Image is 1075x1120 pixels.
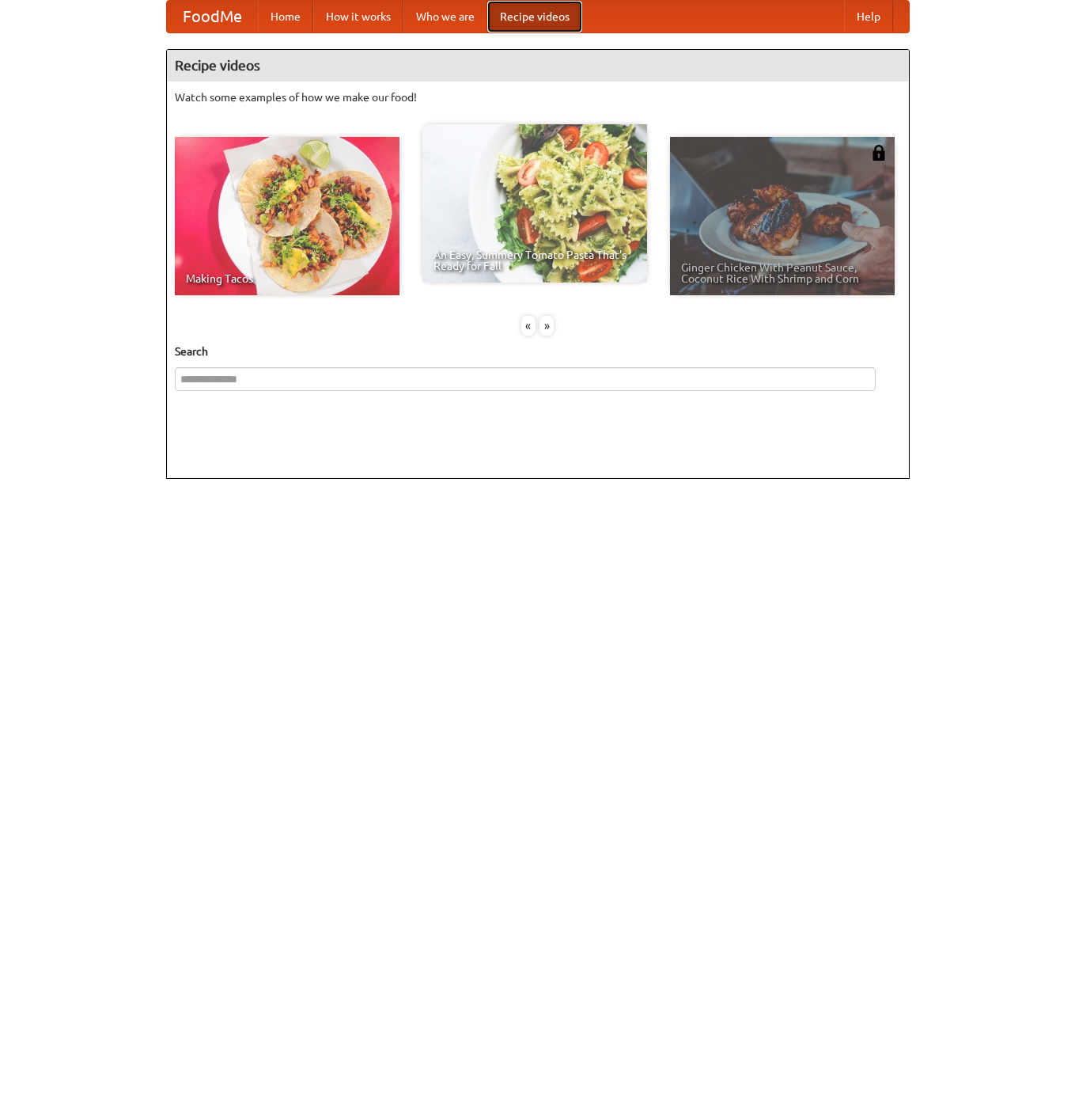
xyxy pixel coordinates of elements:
img: 483408.png [871,145,887,161]
a: Help [844,1,893,32]
div: « [521,316,536,336]
a: Who we are [403,1,487,32]
div: » [539,316,554,336]
a: An Easy, Summery Tomato Pasta That's Ready for Fall [422,124,647,283]
span: An Easy, Summery Tomato Pasta That's Ready for Fall [433,249,636,271]
span: Making Tacos [186,273,388,284]
a: How it works [313,1,403,32]
a: Home [258,1,313,32]
a: FoodMe [167,1,258,32]
a: Recipe videos [487,1,582,32]
a: Making Tacos [175,137,399,295]
h5: Search [175,344,901,359]
h4: Recipe videos [167,50,909,82]
p: Watch some examples of how we make our food! [175,89,901,105]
